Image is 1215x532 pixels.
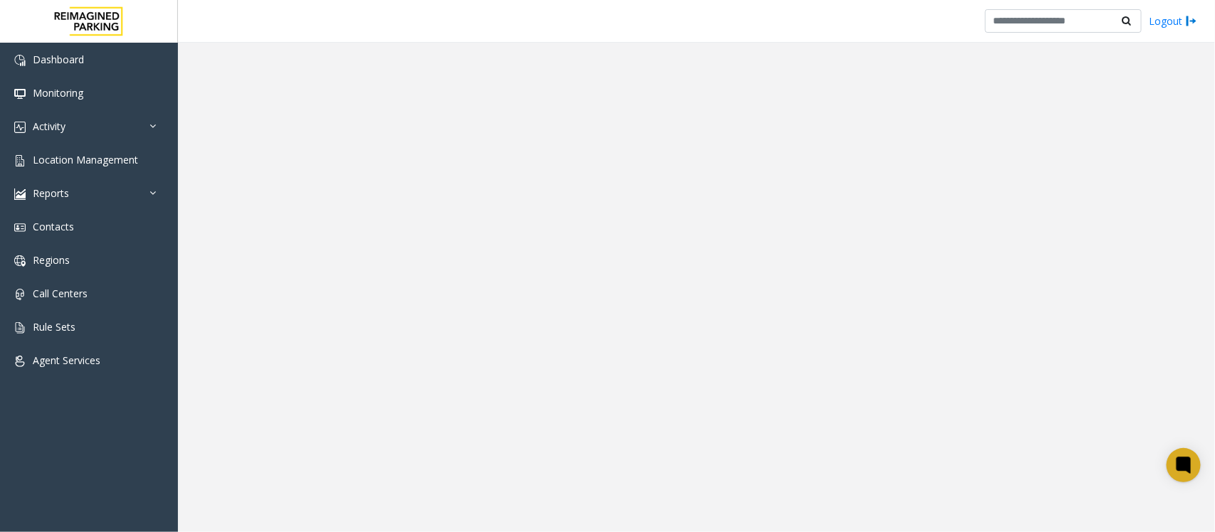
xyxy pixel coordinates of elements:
[14,55,26,66] img: 'icon'
[14,222,26,233] img: 'icon'
[33,153,138,166] span: Location Management
[33,186,69,200] span: Reports
[14,155,26,166] img: 'icon'
[14,356,26,367] img: 'icon'
[14,255,26,267] img: 'icon'
[33,253,70,267] span: Regions
[14,122,26,133] img: 'icon'
[33,320,75,334] span: Rule Sets
[33,86,83,100] span: Monitoring
[14,88,26,100] img: 'icon'
[33,53,84,66] span: Dashboard
[1149,14,1197,28] a: Logout
[33,119,65,133] span: Activity
[33,287,88,300] span: Call Centers
[14,188,26,200] img: 'icon'
[14,322,26,334] img: 'icon'
[1186,14,1197,28] img: logout
[14,289,26,300] img: 'icon'
[33,220,74,233] span: Contacts
[33,353,100,367] span: Agent Services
